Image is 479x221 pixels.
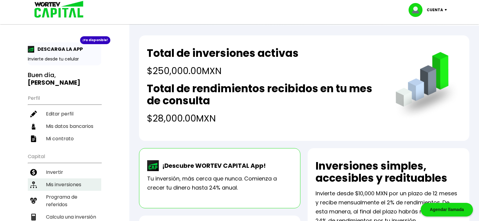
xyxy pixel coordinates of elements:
[147,174,293,192] p: Tu inversión, más cerca que nunca. Comienza a crecer tu dinero hasta 24% anual.
[30,169,37,176] img: invertir-icon.b3b967d7.svg
[80,36,110,44] div: ¡Ya disponible!
[443,9,451,11] img: icon-down
[30,181,37,188] img: inversiones-icon.6695dc30.svg
[147,112,384,125] h4: $28,000.00 MXN
[28,46,34,53] img: app-icon
[34,45,83,53] p: DESCARGA LA APP
[28,120,101,132] a: Mis datos bancarios
[159,161,266,170] p: ¡Descubre WORTEV CAPITAL App!
[147,160,159,171] img: wortev-capital-app-icon
[147,47,299,59] h2: Total de inversiones activas
[30,214,37,220] img: calculadora-icon.17d418c4.svg
[147,83,384,107] h2: Total de rendimientos recibidos en tu mes de consulta
[30,135,37,142] img: contrato-icon.f2db500c.svg
[28,178,101,191] a: Mis inversiones
[28,166,101,178] a: Invertir
[409,3,427,17] img: profile-image
[427,5,443,15] p: Cuenta
[30,123,37,130] img: datos-icon.10cf9172.svg
[147,64,299,78] h4: $250,000.00 MXN
[316,160,461,184] h2: Inversiones simples, accesibles y redituables
[28,91,101,145] ul: Perfil
[28,56,101,62] p: Invierte desde tu celular
[421,203,473,216] div: Agendar llamada
[28,71,101,86] h3: Buen día,
[28,108,101,120] a: Editar perfil
[28,132,101,145] a: Mi contrato
[30,111,37,117] img: editar-icon.952d3147.svg
[28,78,80,87] b: [PERSON_NAME]
[30,197,37,204] img: recomiendanos-icon.9b8e9327.svg
[393,52,461,121] img: grafica.516fef24.png
[28,191,101,211] a: Programa de referidos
